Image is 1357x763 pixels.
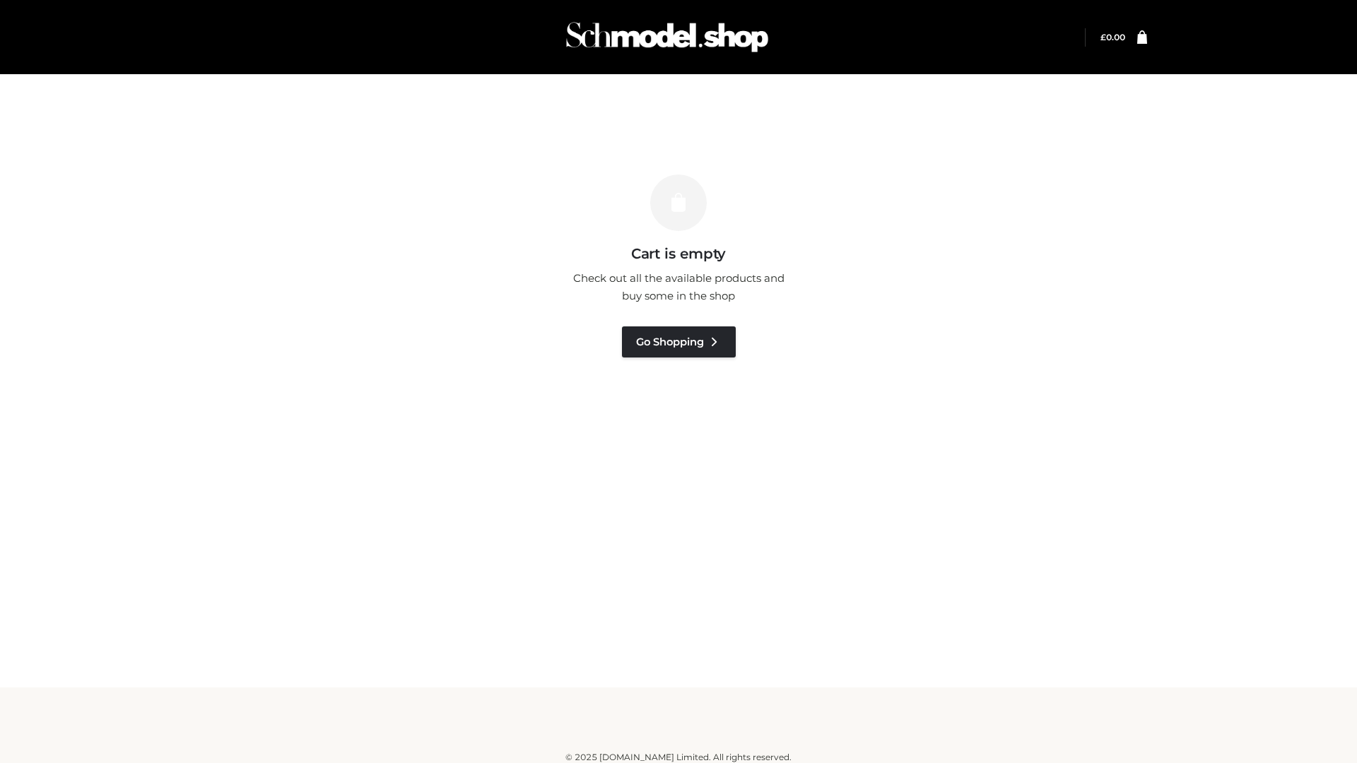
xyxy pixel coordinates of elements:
[1100,32,1125,42] bdi: 0.00
[1100,32,1106,42] span: £
[622,326,736,357] a: Go Shopping
[565,269,792,305] p: Check out all the available products and buy some in the shop
[561,9,773,65] img: Schmodel Admin 964
[1100,32,1125,42] a: £0.00
[242,245,1115,262] h3: Cart is empty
